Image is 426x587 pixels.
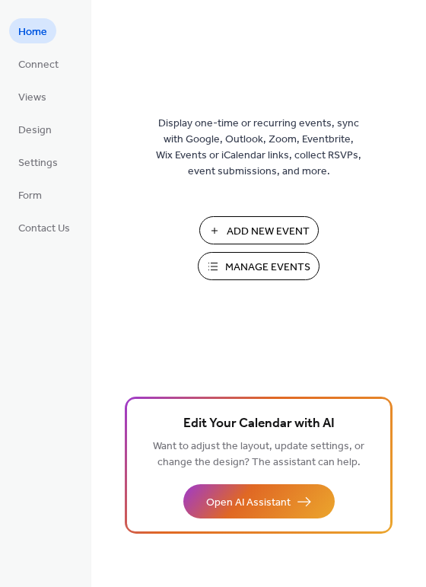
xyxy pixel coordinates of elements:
a: Connect [9,51,68,76]
span: Settings [18,155,58,171]
a: Home [9,18,56,43]
a: Settings [9,149,67,174]
span: Contact Us [18,221,70,237]
span: Add New Event [227,224,310,240]
a: Form [9,182,51,207]
span: Form [18,188,42,204]
span: Want to adjust the layout, update settings, or change the design? The assistant can help. [153,436,364,473]
a: Design [9,116,61,142]
span: Manage Events [225,260,310,276]
span: Views [18,90,46,106]
a: Views [9,84,56,109]
span: Open AI Assistant [206,495,291,511]
span: Display one-time or recurring events, sync with Google, Outlook, Zoom, Eventbrite, Wix Events or ... [156,116,361,180]
span: Connect [18,57,59,73]
span: Home [18,24,47,40]
span: Design [18,123,52,139]
button: Add New Event [199,216,319,244]
span: Edit Your Calendar with AI [183,413,335,435]
button: Manage Events [198,252,319,280]
button: Open AI Assistant [183,484,335,518]
a: Contact Us [9,215,79,240]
